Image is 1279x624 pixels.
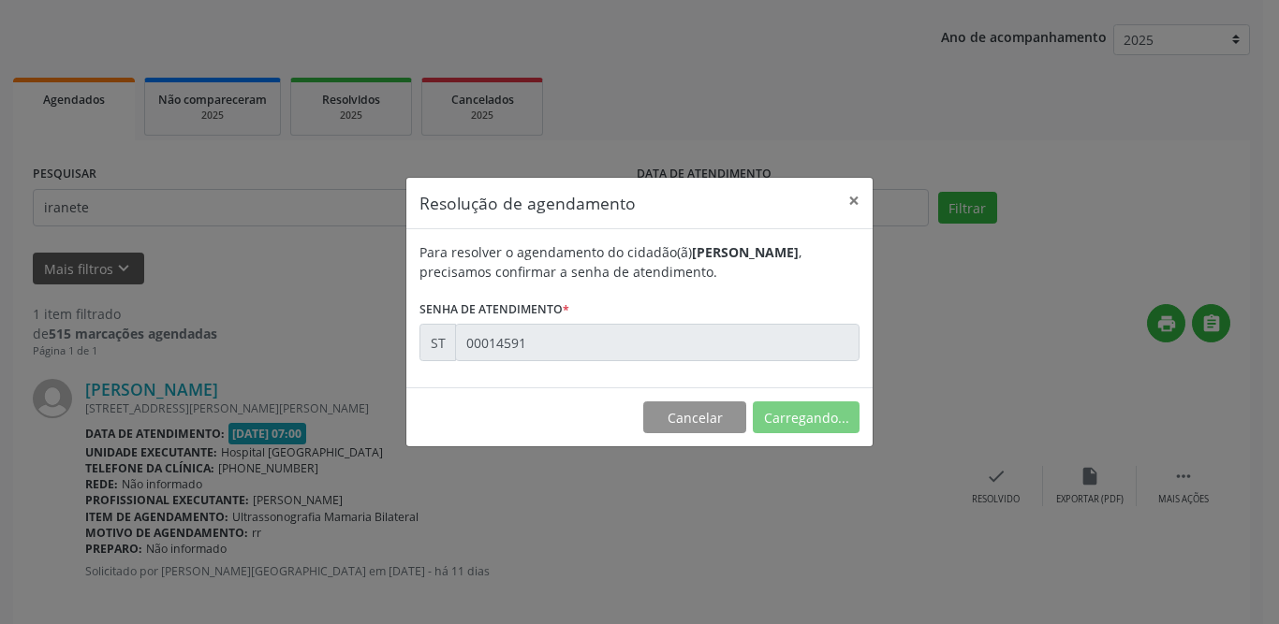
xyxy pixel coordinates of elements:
[419,324,456,361] div: ST
[419,242,860,282] div: Para resolver o agendamento do cidadão(ã) , precisamos confirmar a senha de atendimento.
[835,178,873,224] button: Close
[643,401,746,433] button: Cancelar
[753,401,860,433] button: Carregando...
[419,295,569,324] label: Senha de atendimento
[419,191,636,215] h5: Resolução de agendamento
[692,243,799,261] b: [PERSON_NAME]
